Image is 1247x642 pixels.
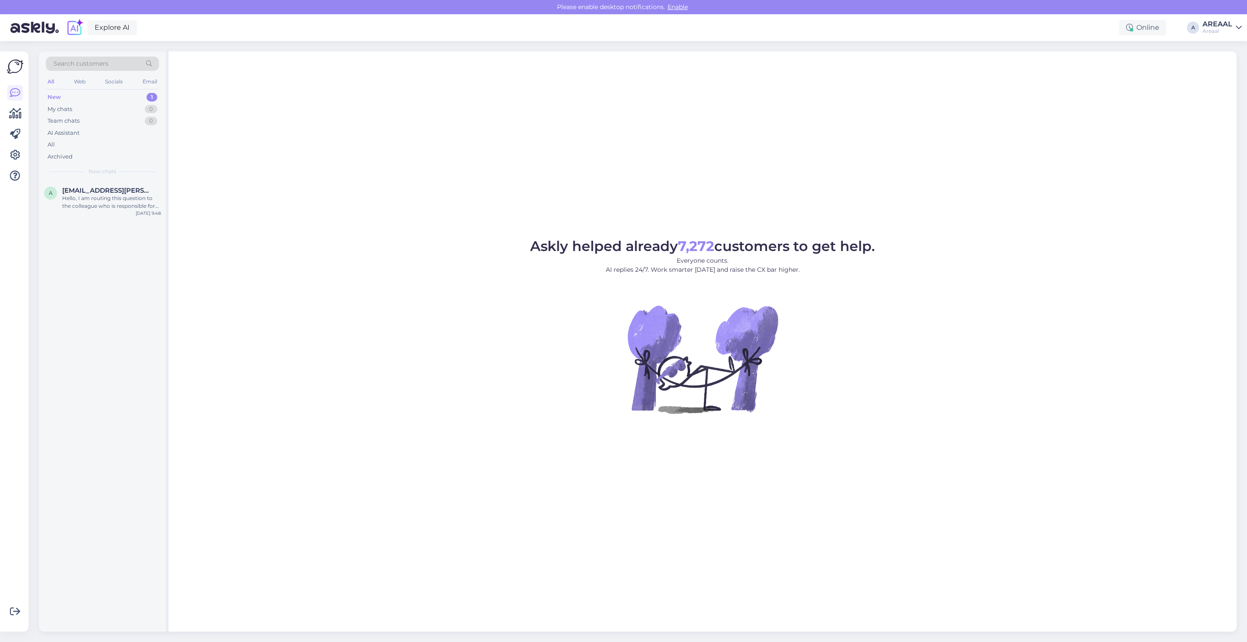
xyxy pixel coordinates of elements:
div: 1 [146,93,157,102]
div: Online [1119,20,1166,35]
img: No Chat active [625,281,780,437]
div: A [1187,22,1199,34]
div: Web [72,76,87,87]
div: AREAAL [1202,21,1232,28]
span: Search customers [54,59,108,68]
img: Askly Logo [7,58,23,75]
div: 0 [145,117,157,125]
div: Hello, I am routing this question to the colleague who is responsible for this topic. The reply m... [62,194,161,210]
div: Areaal [1202,28,1232,35]
div: Socials [103,76,124,87]
div: [DATE] 9:48 [136,210,161,216]
div: Team chats [48,117,80,125]
div: 0 [145,105,157,114]
p: Everyone counts. AI replies 24/7. Work smarter [DATE] and raise the CX bar higher. [530,256,875,274]
span: annabel.kallas@gmail.com [62,187,152,194]
div: New [48,93,61,102]
span: Askly helped already customers to get help. [530,238,875,254]
a: AREAALAreaal [1202,21,1242,35]
b: 7,272 [678,238,714,254]
span: a [49,190,53,196]
span: Enable [665,3,690,11]
div: All [46,76,56,87]
div: All [48,140,55,149]
img: explore-ai [66,19,84,37]
div: My chats [48,105,72,114]
a: Explore AI [87,20,137,35]
div: Email [141,76,159,87]
span: New chats [89,168,116,175]
div: Archived [48,153,73,161]
div: AI Assistant [48,129,80,137]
